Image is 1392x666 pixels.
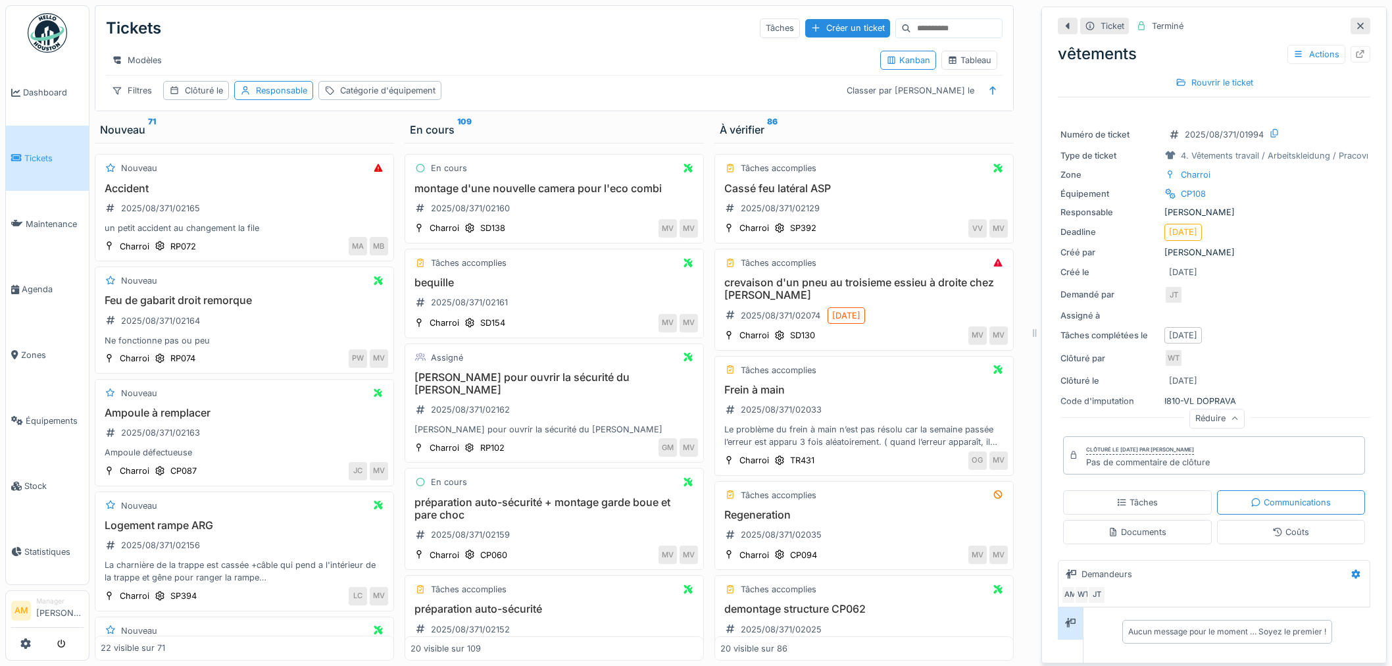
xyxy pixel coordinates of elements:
a: Tickets [6,126,89,192]
div: Nouveau [100,122,389,138]
div: Tâches [1116,496,1158,509]
div: un petit accident au changement la file [101,222,388,234]
div: [PERSON_NAME] [1060,246,1368,259]
a: Stock [6,453,89,519]
h3: Ampoule à remplacer [101,407,388,419]
div: Demandeurs [1081,568,1132,580]
div: OG [968,451,987,470]
div: Demandé par [1060,288,1159,301]
div: Nouveau [121,499,157,512]
div: Nouveau [121,162,157,174]
div: Créé par [1060,246,1159,259]
div: Code d'imputation [1060,395,1159,407]
div: PW [349,349,367,368]
div: 20 visible sur 86 [720,642,787,655]
div: Type de ticket [1060,149,1159,162]
div: 2025/08/371/02162 [431,403,510,416]
h3: préparation auto-sécurité [410,603,698,615]
div: GM [659,438,677,457]
div: Tâches [760,18,800,38]
h3: Frein à main [720,384,1008,396]
div: JT [1164,286,1183,304]
div: MV [968,326,987,345]
div: 2025/08/371/01994 [1185,128,1264,141]
div: [DATE] [1169,329,1197,342]
div: CP108 [1181,188,1206,200]
h3: Logement rampe ARG [101,519,388,532]
div: MV [989,326,1008,345]
div: Coûts [1272,526,1309,538]
div: 2025/08/371/02035 [741,528,822,541]
div: AM [1061,586,1080,604]
div: Numéro de ticket [1060,128,1159,141]
div: Le problème du frein à main n’est pas résolu car la semaine passée l’erreur est apparu 3 fois alé... [720,423,1008,448]
div: 2025/08/371/02161 [431,296,508,309]
li: [PERSON_NAME] [36,596,84,625]
div: Nouveau [121,274,157,287]
div: SP392 [790,222,816,234]
div: Nouveau [121,387,157,399]
div: Filtres [106,81,158,100]
div: Catégorie d'équipement [340,84,435,97]
div: Classer par [PERSON_NAME] le [841,81,980,100]
a: AM Manager[PERSON_NAME] [11,596,84,628]
div: TR431 [790,454,814,467]
div: [DATE] [1169,266,1197,278]
a: Agenda [6,257,89,322]
div: Charroi [430,442,459,454]
div: MV [968,546,987,564]
div: Charroi [120,352,149,365]
div: MV [680,438,698,457]
div: 22 visible sur 71 [101,642,165,655]
a: Équipements [6,388,89,453]
div: Charroi [120,590,149,602]
a: Dashboard [6,60,89,126]
div: Équipement [1060,188,1159,200]
div: CP094 [790,549,817,561]
div: Assigné à [1060,309,1159,322]
div: 2025/08/371/02033 [741,403,822,416]
div: Responsable [1060,206,1159,218]
h3: Feu de gabarit droit remorque [101,294,388,307]
sup: 71 [148,122,156,138]
div: [PERSON_NAME] pour ouvrir la sécurité du [PERSON_NAME] [410,423,698,436]
div: [PERSON_NAME] [1060,206,1368,218]
div: 2025/08/371/02156 [121,539,200,551]
div: Tâches accomplies [741,489,816,501]
div: MV [680,314,698,332]
div: vêtements [1058,42,1370,66]
div: MB [370,237,388,255]
div: À vérifier [720,122,1008,138]
div: Tâches accomplies [741,583,816,596]
sup: 109 [457,122,472,138]
div: Documents [1108,526,1166,538]
div: RP072 [170,240,196,253]
div: CP060 [480,549,507,561]
div: Charroi [430,549,459,561]
div: VV [968,219,987,238]
a: Maintenance [6,191,89,257]
li: AM [11,601,31,621]
div: MV [989,451,1008,470]
div: Charroi [739,549,769,561]
div: JT [1087,586,1106,604]
div: Rouvrir le ticket [1170,74,1258,91]
div: MV [659,219,677,238]
div: RP102 [480,442,505,454]
div: Créer un ticket [805,19,890,37]
div: Créé le [1060,266,1159,278]
div: Assigné [431,351,463,364]
h3: Accident [101,182,388,195]
div: Tâches accomplies [431,583,507,596]
span: Zones [21,349,84,361]
div: Charroi [739,329,769,342]
div: Nouveau [121,625,157,637]
div: MV [370,587,388,605]
div: Charroi [120,240,149,253]
div: MA [349,237,367,255]
div: Clôturé le [DATE] par [PERSON_NAME] [1086,446,1194,455]
div: Kanban [886,54,930,66]
div: Tâches accomplies [431,257,507,269]
div: SD154 [480,317,505,329]
div: Communications [1251,496,1331,509]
